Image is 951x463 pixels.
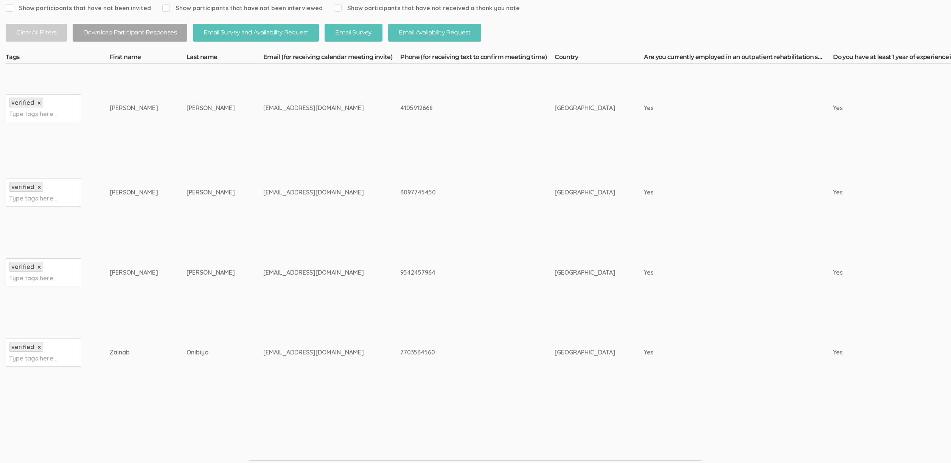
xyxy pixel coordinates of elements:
div: [GEOGRAPHIC_DATA] [555,348,615,357]
div: 9542457964 [400,268,526,277]
div: [PERSON_NAME] [186,188,235,197]
div: [PERSON_NAME] [186,104,235,112]
input: Type tags here... [9,193,56,203]
th: Email (for receiving calendar meeting invite) [263,53,400,64]
a: × [37,264,41,270]
a: × [37,100,41,106]
div: 4105912668 [400,104,526,112]
a: × [37,344,41,351]
div: [PERSON_NAME] [186,268,235,277]
th: Tags [6,53,110,64]
div: 7703564560 [400,348,526,357]
div: Onibiyo [186,348,235,357]
span: verified [11,99,34,106]
div: [EMAIL_ADDRESS][DOMAIN_NAME] [263,268,372,277]
span: Show participants that have not been invited [6,4,151,12]
span: verified [11,183,34,191]
div: [GEOGRAPHIC_DATA] [555,268,615,277]
th: Are you currently employed in an outpatient rehabilitation setting that provides physical therapy... [644,53,833,64]
div: 6097745450 [400,188,526,197]
th: Phone (for receiving text to confirm meeting time) [400,53,555,64]
div: Yes [644,348,805,357]
div: Zainab [110,348,158,357]
div: Yes [644,104,805,112]
span: verified [11,263,34,270]
span: verified [11,343,34,351]
div: [EMAIL_ADDRESS][DOMAIN_NAME] [263,348,372,357]
th: Country [555,53,644,64]
iframe: Chat Widget [913,427,951,463]
span: Show participants that have not been interviewed [162,4,323,12]
div: [PERSON_NAME] [110,268,158,277]
a: × [37,184,41,191]
button: Email Survey and Availability Request [193,24,319,42]
div: [GEOGRAPHIC_DATA] [555,188,615,197]
div: [PERSON_NAME] [110,104,158,112]
input: Type tags here... [9,109,56,119]
div: Yes [644,268,805,277]
input: Type tags here... [9,273,56,283]
div: [GEOGRAPHIC_DATA] [555,104,615,112]
button: Clear All Filters [6,24,67,42]
input: Type tags here... [9,353,56,363]
th: Last name [186,53,263,64]
div: [EMAIL_ADDRESS][DOMAIN_NAME] [263,188,372,197]
span: Show participants that have not received a thank you note [334,4,520,12]
div: [PERSON_NAME] [110,188,158,197]
div: [EMAIL_ADDRESS][DOMAIN_NAME] [263,104,372,112]
div: Yes [644,188,805,197]
button: Email Survey [325,24,382,42]
th: First name [110,53,186,64]
button: Download Participant Responses [73,24,187,42]
button: Email Availability Request [388,24,481,42]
